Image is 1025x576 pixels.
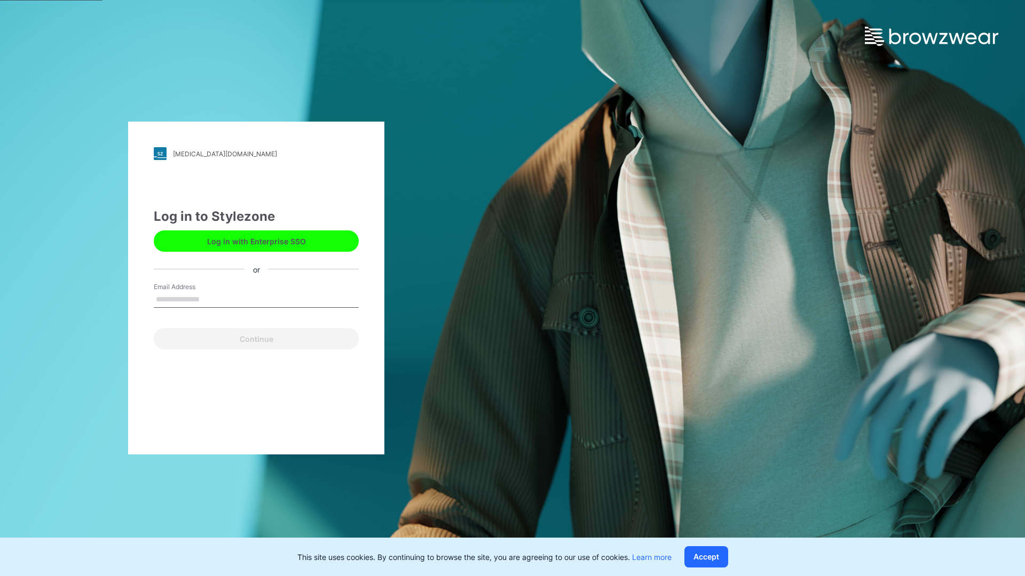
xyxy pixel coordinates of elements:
[245,263,269,275] div: or
[154,282,228,292] label: Email Address
[173,150,277,158] div: [MEDICAL_DATA][DOMAIN_NAME]
[684,546,728,567] button: Accept
[154,230,359,252] button: Log in with Enterprise SSO
[632,553,672,562] a: Learn more
[865,27,998,46] img: browzwear-logo.e42bd6dac1945053ebaf764b6aa21510.svg
[154,207,359,226] div: Log in to Stylezone
[154,147,359,160] a: [MEDICAL_DATA][DOMAIN_NAME]
[297,551,672,563] p: This site uses cookies. By continuing to browse the site, you are agreeing to our use of cookies.
[154,147,167,160] img: stylezone-logo.562084cfcfab977791bfbf7441f1a819.svg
